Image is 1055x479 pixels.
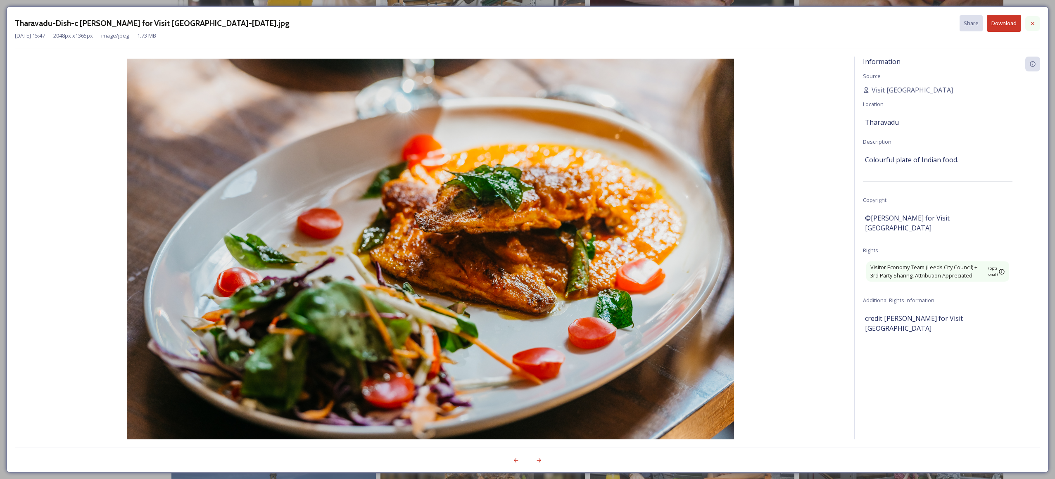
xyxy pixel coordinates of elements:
span: Additional Rights Information [863,296,934,304]
button: Share [960,15,983,31]
span: Information [863,57,901,66]
span: [DATE] 15:47 [15,32,45,40]
button: Download [987,15,1021,32]
span: Visit [GEOGRAPHIC_DATA] [872,85,953,95]
span: Description [863,138,891,145]
span: Source [863,72,881,80]
span: 1.73 MB [137,32,156,40]
span: Rights [863,247,878,254]
h3: Tharavadu-Dish-c [PERSON_NAME] for Visit [GEOGRAPHIC_DATA]-[DATE].jpg [15,17,290,29]
span: (optional) [988,266,998,277]
span: Tharavadu [865,117,899,127]
img: Tharavadu-Dish-c%20Amy%20Heycock%20for%20Visit%20Leeds-Jun21.jpg [15,59,846,463]
span: Location [863,100,884,108]
span: Visitor Economy Team (Leeds City Council) + 3rd Party Sharing, Attribution Appreciated [870,263,986,279]
span: ©[PERSON_NAME] for Visit [GEOGRAPHIC_DATA] [865,213,1010,233]
span: Colourful plate of Indian food. [865,155,958,165]
span: 2048 px x 1365 px [53,32,93,40]
span: image/jpeg [101,32,129,40]
span: credit [PERSON_NAME] for Visit [GEOGRAPHIC_DATA] [865,313,1010,333]
span: Copyright [863,196,886,204]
